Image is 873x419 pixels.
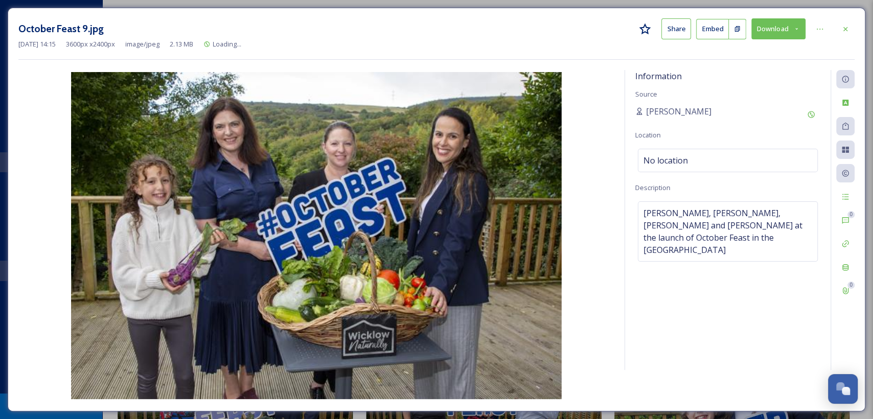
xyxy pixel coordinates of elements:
h3: October Feast 9.jpg [18,21,104,36]
span: Source [635,89,657,99]
span: Loading... [213,39,241,49]
button: Embed [696,19,729,39]
span: [DATE] 14:15 [18,39,56,49]
span: No location [643,154,688,167]
button: Open Chat [828,374,858,404]
img: 8c763628-2aef-4167-9fcf-3fcddda89b9e.jpg [18,72,614,399]
button: Download [751,18,805,39]
span: 2.13 MB [170,39,193,49]
span: image/jpeg [125,39,160,49]
div: 0 [847,282,855,289]
span: Location [635,130,661,139]
div: 0 [847,211,855,218]
span: [PERSON_NAME], [PERSON_NAME], [PERSON_NAME] and [PERSON_NAME] at the launch of October Feast in t... [643,207,812,256]
button: Share [661,18,691,39]
span: Description [635,183,670,192]
span: [PERSON_NAME] [646,105,711,118]
span: 3600 px x 2400 px [66,39,115,49]
span: Information [635,71,682,82]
